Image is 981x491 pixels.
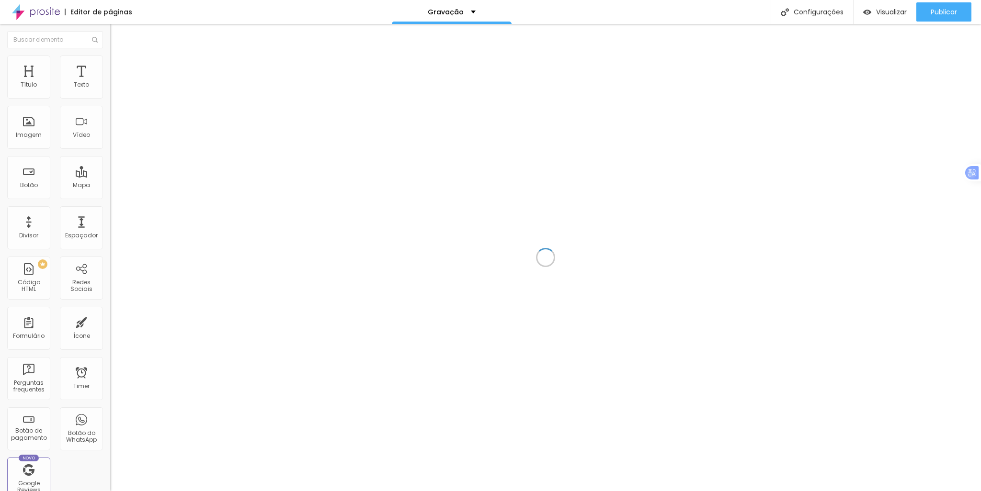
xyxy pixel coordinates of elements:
div: Botão do WhatsApp [62,430,100,444]
div: Botão [20,182,38,189]
div: Texto [74,81,89,88]
div: Redes Sociais [62,279,100,293]
div: Título [21,81,37,88]
div: Editor de páginas [65,9,132,15]
button: Publicar [916,2,971,22]
input: Buscar elemento [7,31,103,48]
div: Novo [19,455,39,461]
div: Ícone [73,333,90,339]
div: Vídeo [73,132,90,138]
span: Publicar [931,8,957,16]
div: Divisor [19,232,38,239]
div: Mapa [73,182,90,189]
div: Perguntas frequentes [10,379,47,393]
div: Espaçador [65,232,98,239]
p: Gravação [428,9,464,15]
div: Botão de pagamento [10,427,47,441]
div: Timer [73,383,90,390]
div: Código HTML [10,279,47,293]
img: Icone [781,8,789,16]
div: Imagem [16,132,42,138]
img: view-1.svg [863,8,871,16]
div: Formulário [13,333,45,339]
span: Visualizar [876,8,907,16]
img: Icone [92,37,98,43]
button: Visualizar [854,2,916,22]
